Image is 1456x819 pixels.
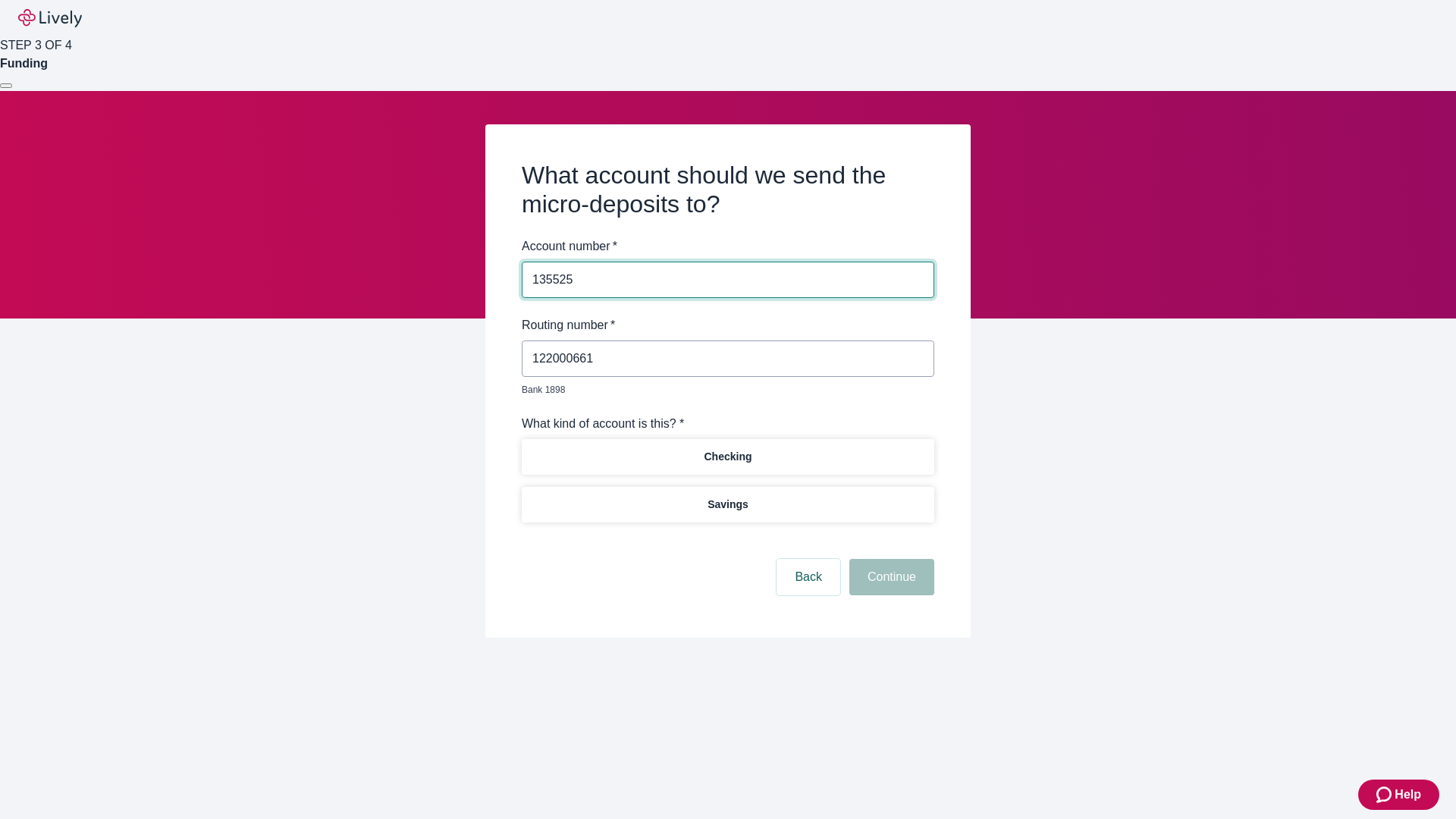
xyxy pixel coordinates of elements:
p: Checking [704,449,752,465]
button: Savings [522,487,934,522]
label: What kind of account is this? * [522,415,684,433]
p: Savings [708,497,748,513]
label: Routing number [522,316,615,334]
button: Checking [522,439,934,475]
span: Help [1395,786,1421,804]
svg: Zendesk support icon [1376,786,1395,804]
label: Account number [522,237,617,256]
h2: What account should we send the micro-deposits to? [522,161,934,219]
img: Lively [18,9,82,27]
p: Bank 1898 [522,383,924,397]
button: Zendesk support iconHelp [1358,780,1439,810]
button: Back [777,559,840,595]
